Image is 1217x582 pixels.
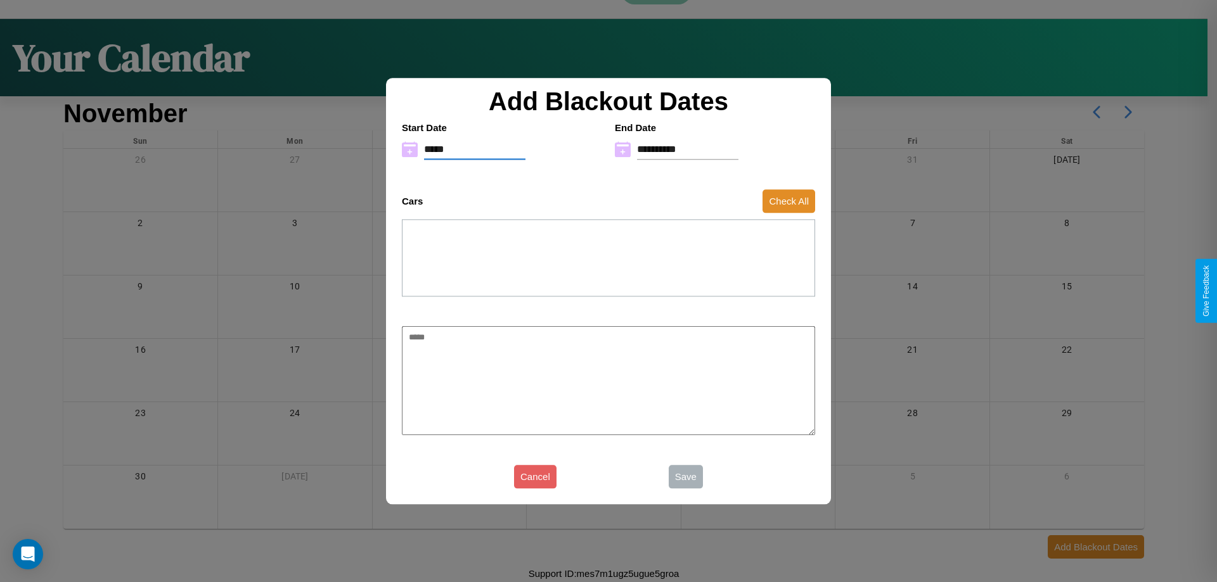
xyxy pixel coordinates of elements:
[669,465,703,488] button: Save
[615,122,815,133] h4: End Date
[402,122,602,133] h4: Start Date
[763,189,815,213] button: Check All
[396,87,821,116] h2: Add Blackout Dates
[13,539,43,569] div: Open Intercom Messenger
[402,196,423,206] h4: Cars
[514,465,557,488] button: Cancel
[1202,265,1211,317] div: Give Feedback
